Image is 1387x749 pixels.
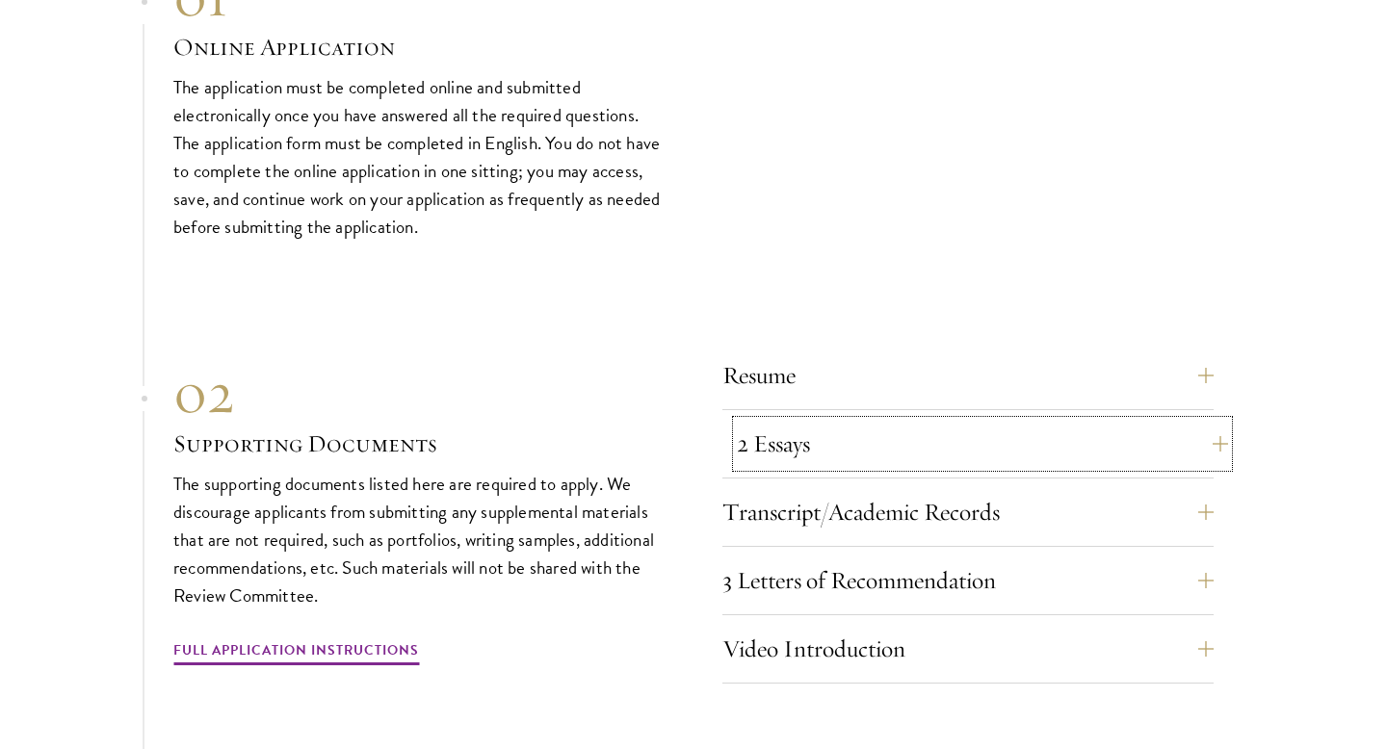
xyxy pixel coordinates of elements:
button: 2 Essays [737,421,1228,467]
button: 3 Letters of Recommendation [722,557,1214,604]
button: Resume [722,352,1214,399]
p: The supporting documents listed here are required to apply. We discourage applicants from submitt... [173,470,665,609]
button: Transcript/Academic Records [722,489,1214,535]
button: Video Introduction [722,626,1214,672]
p: The application must be completed online and submitted electronically once you have answered all ... [173,73,665,241]
h3: Online Application [173,31,665,64]
a: Full Application Instructions [173,638,419,668]
h3: Supporting Documents [173,427,665,460]
div: 02 [173,358,665,427]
